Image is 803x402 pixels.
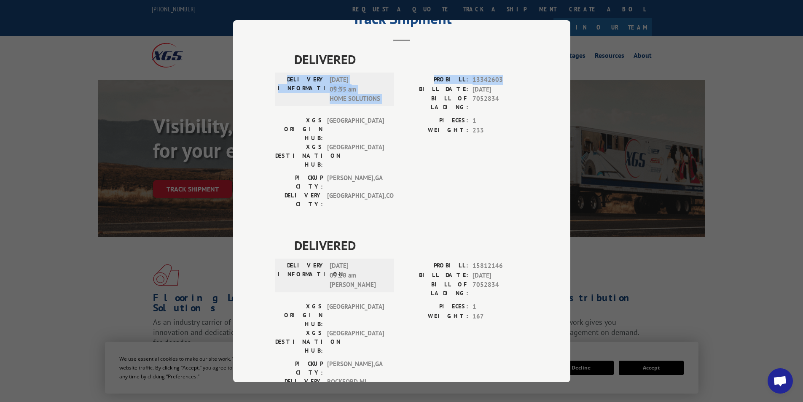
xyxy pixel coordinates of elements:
label: XGS ORIGIN HUB: [275,116,323,143]
span: [DATE] 05:35 am HOME SOLUTIONS [330,75,387,104]
span: [GEOGRAPHIC_DATA] [327,329,384,355]
label: PIECES: [402,116,468,126]
span: [GEOGRAPHIC_DATA] [327,302,384,329]
label: DELIVERY CITY: [275,191,323,209]
span: 1 [473,116,528,126]
label: DELIVERY INFORMATION: [278,75,325,104]
span: [DATE] [473,270,528,280]
label: XGS DESTINATION HUB: [275,143,323,169]
span: [PERSON_NAME] , GA [327,359,384,377]
label: DELIVERY INFORMATION: [278,261,325,290]
span: 167 [473,311,528,321]
label: DELIVERY CITY: [275,377,323,395]
label: WEIGHT: [402,311,468,321]
label: XGS ORIGIN HUB: [275,302,323,329]
span: ROCKFORD , MI [327,377,384,395]
label: PROBILL: [402,261,468,271]
label: PROBILL: [402,75,468,85]
label: PICKUP CITY: [275,359,323,377]
label: BILL DATE: [402,270,468,280]
span: 13342603 [473,75,528,85]
span: [PERSON_NAME] , GA [327,173,384,191]
label: PICKUP CITY: [275,173,323,191]
span: 7052834 [473,280,528,298]
span: [DATE] [473,84,528,94]
div: Open chat [768,368,793,394]
label: PIECES: [402,302,468,312]
span: [GEOGRAPHIC_DATA] [327,116,384,143]
span: [GEOGRAPHIC_DATA] [327,143,384,169]
label: BILL OF LADING: [402,280,468,298]
label: BILL OF LADING: [402,94,468,112]
span: 7052834 [473,94,528,112]
span: [DATE] 09:20 am [PERSON_NAME] [330,261,387,290]
span: 15812146 [473,261,528,271]
h2: Track Shipment [275,13,528,29]
label: BILL DATE: [402,84,468,94]
span: 1 [473,302,528,312]
span: [GEOGRAPHIC_DATA] , CO [327,191,384,209]
label: WEIGHT: [402,125,468,135]
label: XGS DESTINATION HUB: [275,329,323,355]
span: DELIVERED [294,50,528,69]
span: DELIVERED [294,236,528,255]
span: 233 [473,125,528,135]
